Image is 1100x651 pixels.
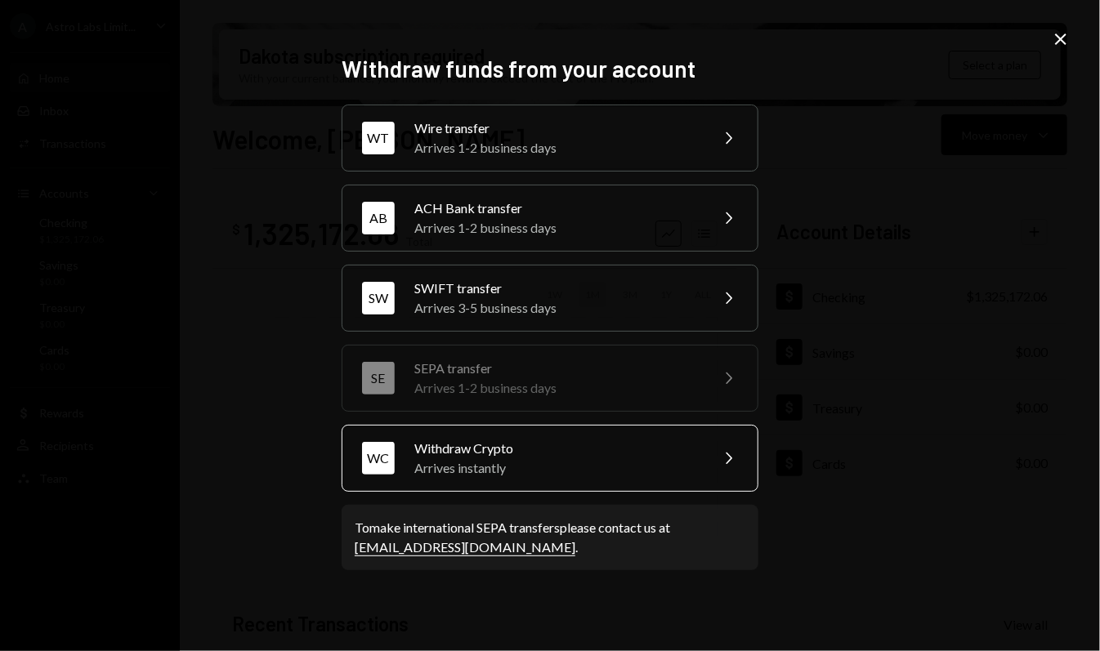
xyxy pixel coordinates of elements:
div: Arrives 1-2 business days [414,378,699,398]
div: AB [362,202,395,234]
div: Arrives 3-5 business days [414,298,699,318]
div: Withdraw Crypto [414,439,699,458]
a: [EMAIL_ADDRESS][DOMAIN_NAME] [355,539,575,556]
div: Arrives 1-2 business days [414,218,699,238]
button: WCWithdraw CryptoArrives instantly [342,425,758,492]
div: To make international SEPA transfers please contact us at . [355,518,745,557]
div: Arrives 1-2 business days [414,138,699,158]
div: WC [362,442,395,475]
div: SEPA transfer [414,359,699,378]
button: SWSWIFT transferArrives 3-5 business days [342,265,758,332]
h2: Withdraw funds from your account [342,53,758,85]
div: SW [362,282,395,314]
div: Arrives instantly [414,458,699,478]
div: SWIFT transfer [414,279,699,298]
button: SESEPA transferArrives 1-2 business days [342,345,758,412]
div: SE [362,362,395,395]
div: WT [362,122,395,154]
button: ABACH Bank transferArrives 1-2 business days [342,185,758,252]
div: ACH Bank transfer [414,198,699,218]
button: WTWire transferArrives 1-2 business days [342,105,758,172]
div: Wire transfer [414,118,699,138]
